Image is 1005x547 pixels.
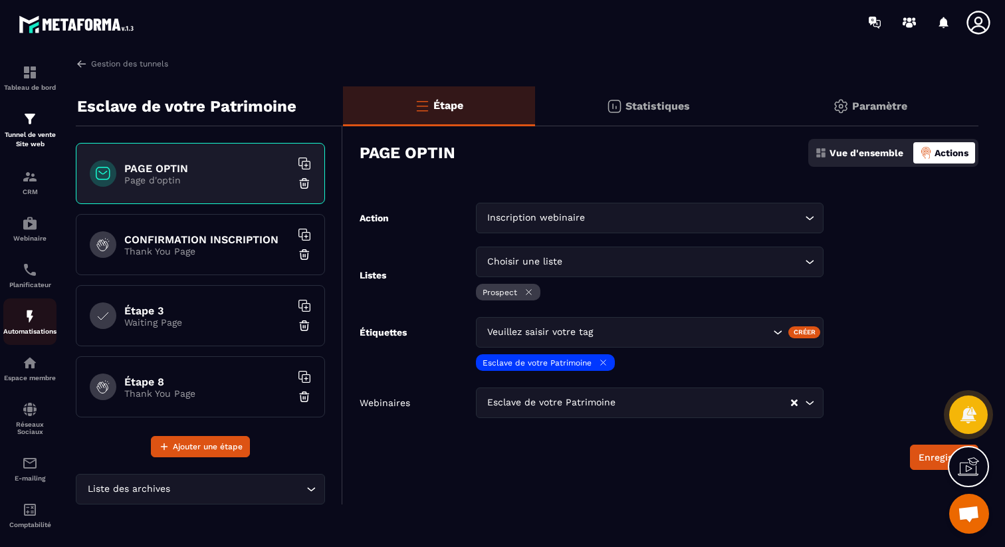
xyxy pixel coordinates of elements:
h3: PAGE OPTIN [360,144,455,162]
img: formation [22,64,38,80]
a: accountantaccountantComptabilité [3,492,56,538]
img: automations [22,355,38,371]
img: accountant [22,502,38,518]
p: Tunnel de vente Site web [3,130,56,149]
p: Waiting Page [124,317,290,328]
img: automations [22,215,38,231]
img: formation [22,169,38,185]
label: Action [360,213,389,223]
img: actions-active.8f1ece3a.png [920,147,932,159]
a: automationsautomationsAutomatisations [3,298,56,345]
a: formationformationTunnel de vente Site web [3,101,56,159]
span: Inscription webinaire [485,211,588,225]
span: Veuillez saisir votre tag [485,325,596,340]
img: trash [298,390,311,403]
img: trash [298,319,311,332]
p: Paramètre [852,100,907,112]
p: Vue d'ensemble [830,148,903,158]
a: Gestion des tunnels [76,58,168,70]
a: emailemailE-mailing [3,445,56,492]
img: setting-gr.5f69749f.svg [833,98,849,114]
div: Search for option [76,474,325,504]
p: E-mailing [3,475,56,482]
p: Esclave de votre Patrimoine [483,358,592,368]
p: Actions [935,148,968,158]
a: social-networksocial-networkRéseaux Sociaux [3,391,56,445]
span: Esclave de votre Patrimoine [485,395,619,410]
p: CRM [3,188,56,195]
p: Comptabilité [3,521,56,528]
label: Étiquettes [360,327,407,374]
img: formation [22,111,38,127]
p: Planificateur [3,281,56,288]
label: Listes [360,270,386,280]
img: stats.20deebd0.svg [606,98,622,114]
a: schedulerschedulerPlanificateur [3,252,56,298]
img: scheduler [22,262,38,278]
div: Search for option [476,387,824,418]
input: Search for option [173,482,303,496]
img: dashboard.5f9f1413.svg [815,147,827,159]
h6: Étape 8 [124,376,290,388]
button: Enregistrer [910,445,978,470]
span: Liste des archives [84,482,173,496]
a: formationformationTableau de bord [3,55,56,101]
p: Esclave de votre Patrimoine [77,93,296,120]
p: Prospect [483,288,517,297]
p: Automatisations [3,328,56,335]
p: Étape [433,99,463,112]
a: automationsautomationsEspace membre [3,345,56,391]
img: arrow [76,58,88,70]
img: automations [22,308,38,324]
a: automationsautomationsWebinaire [3,205,56,252]
img: social-network [22,401,38,417]
p: Thank You Page [124,246,290,257]
p: Espace membre [3,374,56,382]
h6: CONFIRMATION INSCRIPTION [124,233,290,246]
div: Search for option [476,203,824,233]
input: Search for option [619,395,790,410]
div: Search for option [476,317,824,348]
p: Thank You Page [124,388,290,399]
h6: Étape 3 [124,304,290,317]
img: bars-o.4a397970.svg [414,98,430,114]
p: Réseaux Sociaux [3,421,56,435]
p: Statistiques [625,100,690,112]
button: Ajouter une étape [151,436,250,457]
label: Webinaires [360,397,410,408]
a: formationformationCRM [3,159,56,205]
div: Créer [788,326,821,338]
input: Search for option [566,255,802,269]
img: email [22,455,38,471]
input: Search for option [588,211,802,225]
div: Search for option [476,247,824,277]
h6: PAGE OPTIN [124,162,290,175]
img: trash [298,248,311,261]
input: Search for option [596,325,770,340]
p: Tableau de bord [3,84,56,91]
span: Ajouter une étape [173,440,243,453]
img: trash [298,177,311,190]
p: Webinaire [3,235,56,242]
img: logo [19,12,138,37]
div: Ouvrir le chat [949,494,989,534]
p: Page d'optin [124,175,290,185]
button: Clear Selected [791,398,798,408]
span: Choisir une liste [485,255,566,269]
